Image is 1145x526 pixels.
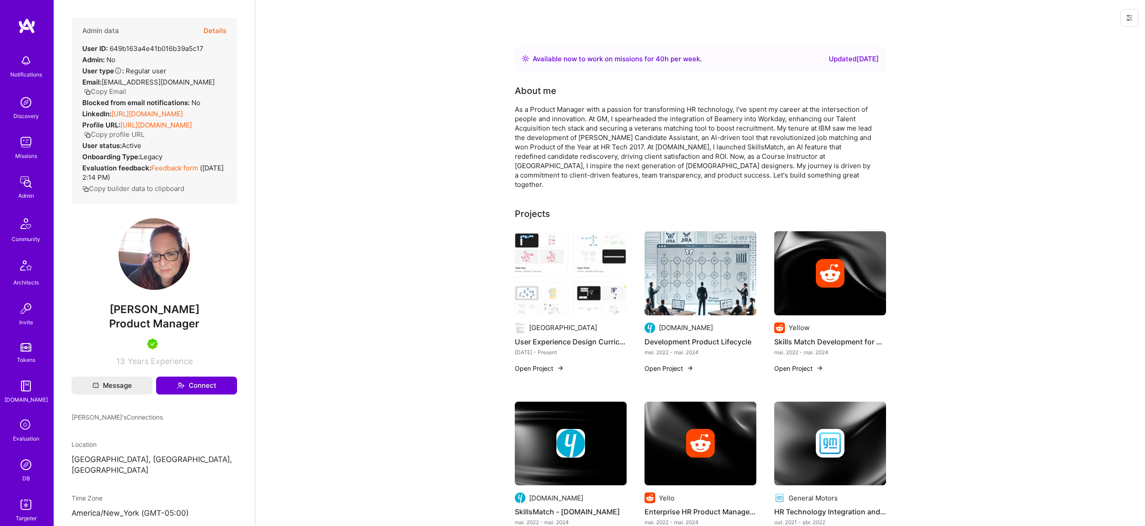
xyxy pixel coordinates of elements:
[774,231,886,315] img: cover
[12,234,40,244] div: Community
[774,506,886,518] h4: HR Technology Integration and Analytics
[645,364,694,373] button: Open Project
[119,218,190,290] img: User Avatar
[72,377,153,394] button: Message
[529,323,597,332] div: [GEOGRAPHIC_DATA]
[522,55,529,62] img: Availability
[72,454,237,476] p: [GEOGRAPHIC_DATA], [GEOGRAPHIC_DATA], [GEOGRAPHIC_DATA]
[515,402,627,486] img: cover
[204,18,226,44] button: Details
[789,323,810,332] div: Yellow
[82,78,102,86] strong: Email:
[17,93,35,111] img: discovery
[829,54,879,64] div: Updated [DATE]
[515,506,627,518] h4: SkillsMatch - [DOMAIN_NAME]
[15,256,37,278] img: Architects
[17,355,35,365] div: Tokens
[17,496,35,513] img: Skill Targeter
[515,84,556,98] div: About me
[645,402,756,486] img: cover
[72,440,237,449] div: Location
[72,303,237,316] span: [PERSON_NAME]
[645,231,756,315] img: Development Product Lifecycle
[656,55,665,63] span: 40
[789,493,838,503] div: General Motors
[21,343,31,352] img: tokens
[774,492,785,503] img: Company logo
[13,111,39,121] div: Discovery
[151,164,198,172] a: Feedback form
[4,395,48,404] div: [DOMAIN_NAME]
[82,55,115,64] div: No
[515,105,873,189] div: As a Product Manager with a passion for transforming HR technology, I've spent my career at the i...
[116,356,125,366] span: 13
[177,382,185,390] i: icon Connect
[15,151,37,161] div: Missions
[17,52,35,70] img: bell
[19,318,33,327] div: Invite
[17,300,35,318] img: Invite
[82,98,200,107] div: No
[82,55,105,64] strong: Admin:
[72,412,163,422] span: [PERSON_NAME]'s Connections
[515,364,564,373] button: Open Project
[84,130,144,139] button: Copy profile URL
[659,323,713,332] div: [DOMAIN_NAME]
[687,365,694,372] img: arrow-right
[122,141,141,150] span: Active
[82,110,111,118] strong: LinkedIn:
[72,494,102,502] span: Time Zone
[645,322,655,333] img: Company logo
[82,44,108,53] strong: User ID:
[17,377,35,395] img: guide book
[82,186,89,192] i: icon Copy
[816,429,844,458] img: Company logo
[645,348,756,357] div: mai. 2022 - mai. 2024
[645,492,655,503] img: Company logo
[156,377,237,394] button: Connect
[686,429,715,458] img: Company logo
[774,322,785,333] img: Company logo
[10,70,42,79] div: Notifications
[18,18,36,34] img: logo
[659,493,674,503] div: Yello
[82,141,122,150] strong: User status:
[17,456,35,474] img: Admin Search
[84,89,91,95] i: icon Copy
[16,513,37,523] div: Targeter
[114,67,122,75] i: Help
[774,364,823,373] button: Open Project
[557,365,564,372] img: arrow-right
[774,336,886,348] h4: Skills Match Development for Early Talent
[645,506,756,518] h4: Enterprise HR Product Management
[82,121,120,129] strong: Profile URL:
[556,429,585,458] img: Company logo
[82,98,191,107] strong: Blocked from email notifications:
[82,163,226,182] div: ( [DATE] 2:14 PM )
[816,259,844,288] img: Company logo
[515,322,526,333] img: Company logo
[18,191,34,200] div: Admin
[17,417,34,434] i: icon SelectionTeam
[93,382,99,389] i: icon Mail
[774,402,886,486] img: cover
[529,493,583,503] div: [DOMAIN_NAME]
[84,131,91,138] i: icon Copy
[816,365,823,372] img: arrow-right
[140,153,162,161] span: legacy
[82,67,124,75] strong: User type :
[15,213,37,234] img: Community
[82,153,140,161] strong: Onboarding Type:
[515,231,627,315] img: User Experience Design Curriculum Development
[120,121,192,129] a: [URL][DOMAIN_NAME]
[22,474,30,483] div: DB
[645,336,756,348] h4: Development Product Lifecycle
[82,164,151,172] strong: Evaluation feedback:
[515,207,550,221] div: Projects
[13,434,39,443] div: Evaluation
[84,87,126,96] button: Copy Email
[774,348,886,357] div: mai. 2022 - mai. 2024
[109,317,199,330] span: Product Manager
[82,44,204,53] div: 649b163a4e41b016b39a5c17
[17,133,35,151] img: teamwork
